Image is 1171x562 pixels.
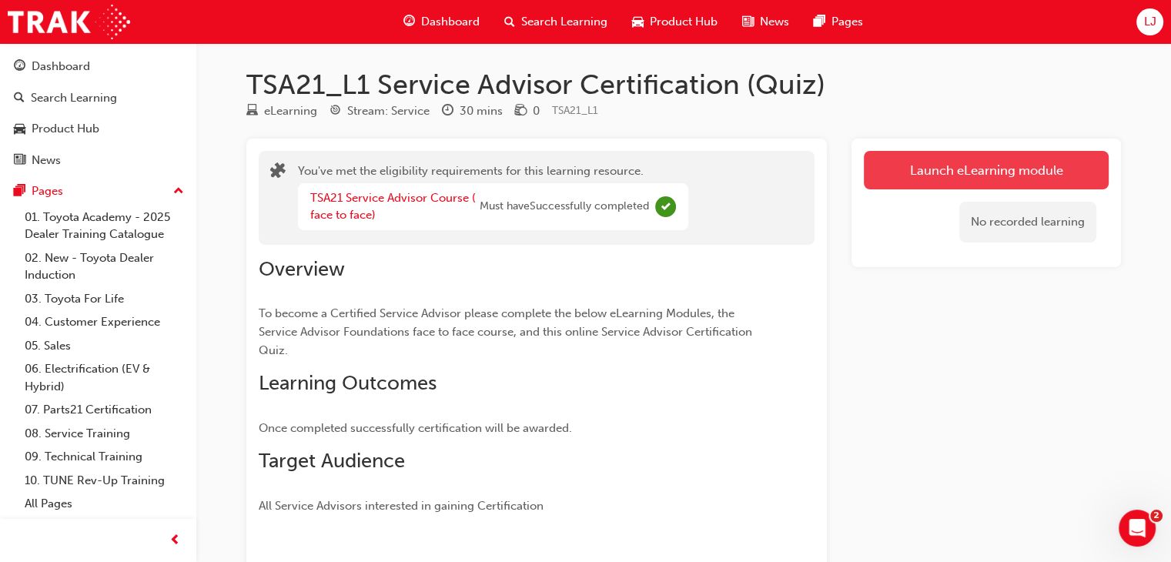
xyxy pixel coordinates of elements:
span: Must have Successfully completed [480,198,649,216]
span: 2 [1150,510,1163,522]
a: TSA21 Service Advisor Course ( face to face) [310,191,476,222]
span: Target Audience [259,449,405,473]
span: Learning Outcomes [259,371,437,395]
span: pages-icon [814,12,825,32]
div: No recorded learning [959,202,1096,243]
a: search-iconSearch Learning [492,6,620,38]
div: Duration [442,102,503,121]
span: guage-icon [403,12,415,32]
a: 04. Customer Experience [18,310,190,334]
a: 03. Toyota For Life [18,287,190,311]
span: money-icon [515,105,527,119]
span: News [760,13,789,31]
a: 02. New - Toyota Dealer Induction [18,246,190,287]
div: Stream [330,102,430,121]
a: 09. Technical Training [18,445,190,469]
div: Price [515,102,540,121]
span: Search Learning [521,13,607,31]
span: All Service Advisors interested in gaining Certification [259,499,544,513]
span: guage-icon [14,60,25,74]
a: Search Learning [6,84,190,112]
span: puzzle-icon [270,164,286,182]
span: LJ [1143,13,1156,31]
span: target-icon [330,105,341,119]
a: 05. Sales [18,334,190,358]
span: search-icon [14,92,25,105]
a: All Pages [18,492,190,516]
span: Product Hub [650,13,718,31]
a: car-iconProduct Hub [620,6,730,38]
a: News [6,146,190,175]
div: Type [246,102,317,121]
span: search-icon [504,12,515,32]
span: prev-icon [169,531,181,550]
span: Once completed successfully certification will be awarded. [259,421,572,435]
div: Stream: Service [347,102,430,120]
a: Product Hub [6,115,190,143]
a: 01. Toyota Academy - 2025 Dealer Training Catalogue [18,206,190,246]
div: eLearning [264,102,317,120]
span: clock-icon [442,105,453,119]
a: 06. Electrification (EV & Hybrid) [18,357,190,398]
span: Overview [259,257,345,281]
button: Pages [6,177,190,206]
span: Dashboard [421,13,480,31]
a: news-iconNews [730,6,801,38]
span: pages-icon [14,185,25,199]
span: Complete [655,196,676,217]
div: 30 mins [460,102,503,120]
span: To become a Certified Service Advisor please complete the below eLearning Modules, the Service Ad... [259,306,755,357]
span: car-icon [632,12,644,32]
div: 0 [533,102,540,120]
span: news-icon [14,154,25,168]
a: 07. Parts21 Certification [18,398,190,422]
div: Product Hub [32,120,99,138]
span: news-icon [742,12,754,32]
div: You've met the eligibility requirements for this learning resource. [298,162,688,233]
button: LJ [1136,8,1163,35]
iframe: Intercom live chat [1119,510,1156,547]
img: Trak [8,5,130,39]
span: Learning resource code [552,104,598,117]
div: News [32,152,61,169]
div: Search Learning [31,89,117,107]
a: 08. Service Training [18,422,190,446]
span: up-icon [173,182,184,202]
div: Dashboard [32,58,90,75]
a: Dashboard [6,52,190,81]
a: guage-iconDashboard [391,6,492,38]
div: Pages [32,182,63,200]
a: Launch eLearning module [864,151,1109,189]
span: learningResourceType_ELEARNING-icon [246,105,258,119]
a: 10. TUNE Rev-Up Training [18,469,190,493]
a: pages-iconPages [801,6,875,38]
button: DashboardSearch LearningProduct HubNews [6,49,190,177]
h1: TSA21_L1 Service Advisor Certification (Quiz) [246,68,1121,102]
span: car-icon [14,122,25,136]
span: Pages [831,13,863,31]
